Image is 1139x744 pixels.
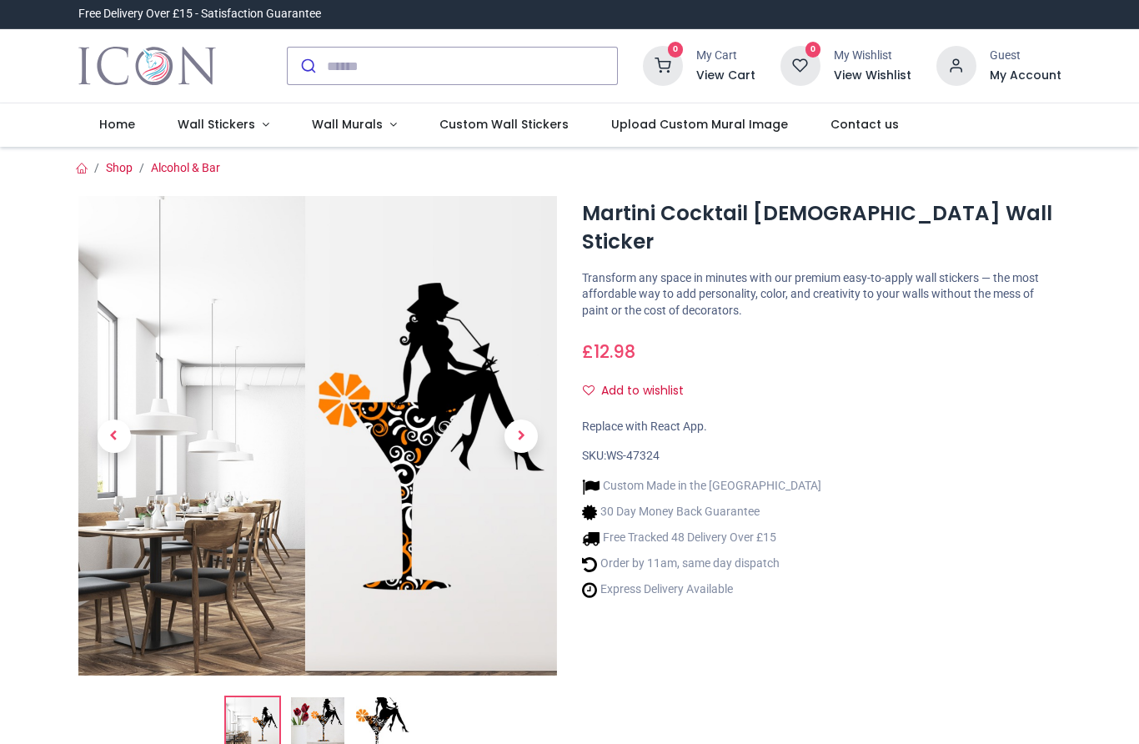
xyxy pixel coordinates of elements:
[98,419,131,452] span: Previous
[288,48,327,84] button: Submit
[990,68,1061,84] a: My Account
[834,48,911,64] div: My Wishlist
[711,6,1061,23] iframe: Customer reviews powered by Trustpilot
[582,377,698,405] button: Add to wishlistAdd to wishlist
[178,116,255,133] span: Wall Stickers
[582,555,821,573] li: Order by 11am, same day dispatch
[485,268,557,603] a: Next
[582,448,1061,465] div: SKU:
[643,58,683,72] a: 0
[780,58,820,72] a: 0
[805,42,821,58] sup: 0
[830,116,899,133] span: Contact us
[834,68,911,84] a: View Wishlist
[696,48,755,64] div: My Cart
[78,6,321,23] div: Free Delivery Over £15 - Satisfaction Guarantee
[582,339,635,364] span: £
[290,103,418,147] a: Wall Murals
[582,504,821,521] li: 30 Day Money Back Guarantee
[312,116,383,133] span: Wall Murals
[78,268,150,603] a: Previous
[151,161,220,174] a: Alcohol & Bar
[611,116,788,133] span: Upload Custom Mural Image
[106,161,133,174] a: Shop
[582,270,1061,319] p: Transform any space in minutes with our premium easy-to-apply wall stickers — the most affordable...
[78,43,216,89] a: Logo of Icon Wall Stickers
[582,530,821,547] li: Free Tracked 48 Delivery Over £15
[504,419,538,452] span: Next
[594,339,635,364] span: 12.98
[78,43,216,89] img: Icon Wall Stickers
[990,48,1061,64] div: Guest
[439,116,569,133] span: Custom Wall Stickers
[606,449,660,462] span: WS-47324
[99,116,135,133] span: Home
[668,42,684,58] sup: 0
[582,478,821,495] li: Custom Made in the [GEOGRAPHIC_DATA]
[696,68,755,84] a: View Cart
[582,419,1061,435] div: Replace with React App.
[582,199,1061,257] h1: Martini Cocktail [DEMOGRAPHIC_DATA] Wall Sticker
[582,581,821,599] li: Express Delivery Available
[583,385,595,396] i: Add to wishlist
[157,103,291,147] a: Wall Stickers
[78,196,558,676] img: Martini Cocktail Lady Wall Sticker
